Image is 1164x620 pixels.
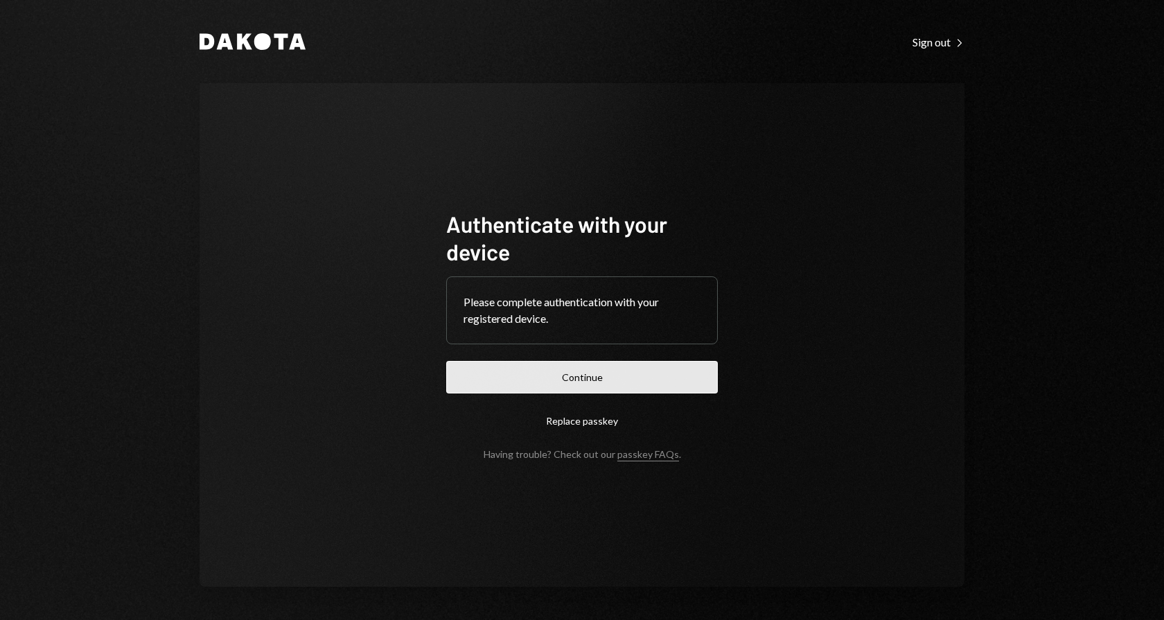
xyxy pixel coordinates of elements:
[446,210,718,265] h1: Authenticate with your device
[446,405,718,437] button: Replace passkey
[484,448,681,460] div: Having trouble? Check out our .
[464,294,700,327] div: Please complete authentication with your registered device.
[912,34,964,49] a: Sign out
[912,35,964,49] div: Sign out
[617,448,679,461] a: passkey FAQs
[446,361,718,393] button: Continue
